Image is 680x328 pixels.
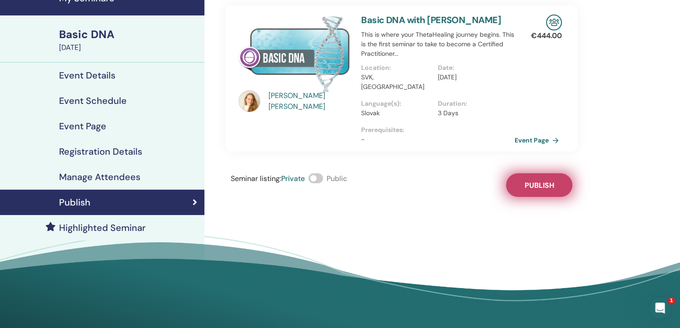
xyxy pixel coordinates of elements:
p: Slovak [361,108,432,118]
a: [PERSON_NAME] [PERSON_NAME] [268,90,352,112]
img: Basic DNA [238,15,350,93]
p: This is where your ThetaHealing journey begins. This is the first seminar to take to become a Cer... [361,30,515,59]
p: - [361,135,515,144]
p: Language(s) : [361,99,432,108]
h4: Event Schedule [59,95,127,106]
h4: Event Details [59,70,115,81]
div: [DATE] [59,42,199,53]
p: € 444.00 [531,30,562,41]
a: Basic DNA[DATE] [54,27,204,53]
button: Publish [506,173,572,197]
h4: Publish [59,197,90,208]
p: SVK, [GEOGRAPHIC_DATA] [361,73,432,92]
p: Duration : [438,99,509,108]
div: Basic DNA [59,27,199,42]
span: Publish [525,181,554,190]
img: default.jpg [238,90,260,112]
span: Private [281,174,305,183]
p: Location : [361,63,432,73]
a: Event Page [515,133,562,147]
img: In-Person Seminar [546,15,562,30]
h4: Registration Details [59,146,142,157]
span: Seminar listing : [231,174,281,183]
h4: Event Page [59,121,106,132]
h4: Highlighted Seminar [59,222,146,233]
p: Date : [438,63,509,73]
h4: Manage Attendees [59,171,140,182]
iframe: Intercom live chat [649,297,671,319]
span: Public [327,174,347,183]
p: [DATE] [438,73,509,82]
span: 1 [668,297,675,304]
p: 3 Days [438,108,509,118]
a: Basic DNA with [PERSON_NAME] [361,14,501,26]
p: Prerequisites : [361,125,515,135]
